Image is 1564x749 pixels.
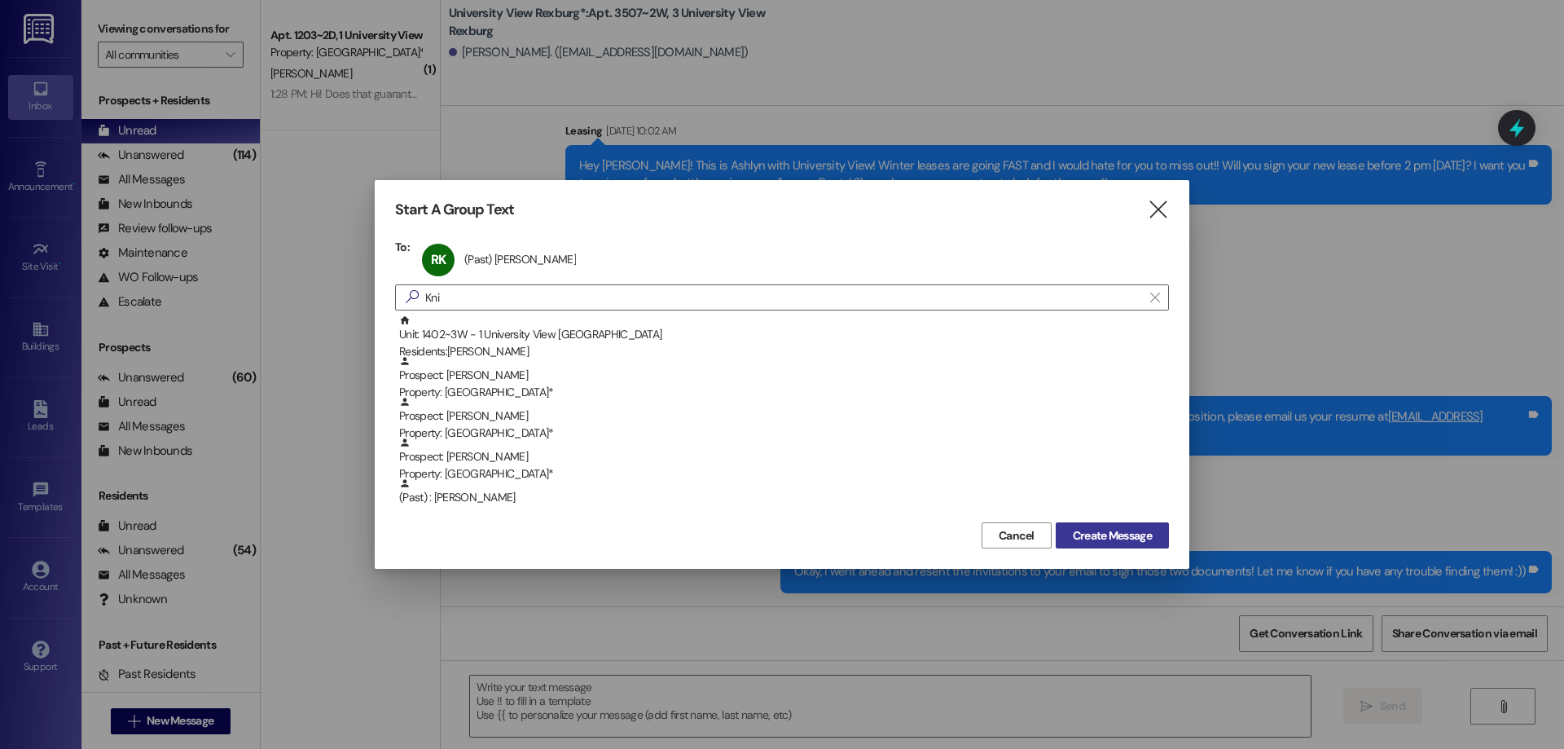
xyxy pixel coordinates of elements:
[1142,285,1168,310] button: Clear text
[395,355,1169,396] div: Prospect: [PERSON_NAME]Property: [GEOGRAPHIC_DATA]*
[1056,522,1169,549] button: Create Message
[431,251,446,268] span: RK
[395,315,1169,355] div: Unit: 1402~3W - 1 University View [GEOGRAPHIC_DATA]Residents:[PERSON_NAME]
[464,252,576,267] div: (Past) [PERSON_NAME]
[399,343,1169,360] div: Residents: [PERSON_NAME]
[982,522,1052,549] button: Cancel
[395,478,1169,518] div: (Past) : [PERSON_NAME]
[399,289,425,306] i: 
[999,527,1035,544] span: Cancel
[399,478,1169,506] div: (Past) : [PERSON_NAME]
[399,315,1169,361] div: Unit: 1402~3W - 1 University View [GEOGRAPHIC_DATA]
[1073,527,1152,544] span: Create Message
[399,384,1169,401] div: Property: [GEOGRAPHIC_DATA]*
[399,437,1169,483] div: Prospect: [PERSON_NAME]
[1147,201,1169,218] i: 
[395,437,1169,478] div: Prospect: [PERSON_NAME]Property: [GEOGRAPHIC_DATA]*
[399,396,1169,443] div: Prospect: [PERSON_NAME]
[425,286,1142,309] input: Search for any contact or apartment
[395,396,1169,437] div: Prospect: [PERSON_NAME]Property: [GEOGRAPHIC_DATA]*
[395,200,514,219] h3: Start A Group Text
[399,465,1169,482] div: Property: [GEOGRAPHIC_DATA]*
[1150,291,1159,304] i: 
[399,425,1169,442] div: Property: [GEOGRAPHIC_DATA]*
[399,355,1169,402] div: Prospect: [PERSON_NAME]
[395,240,410,254] h3: To:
